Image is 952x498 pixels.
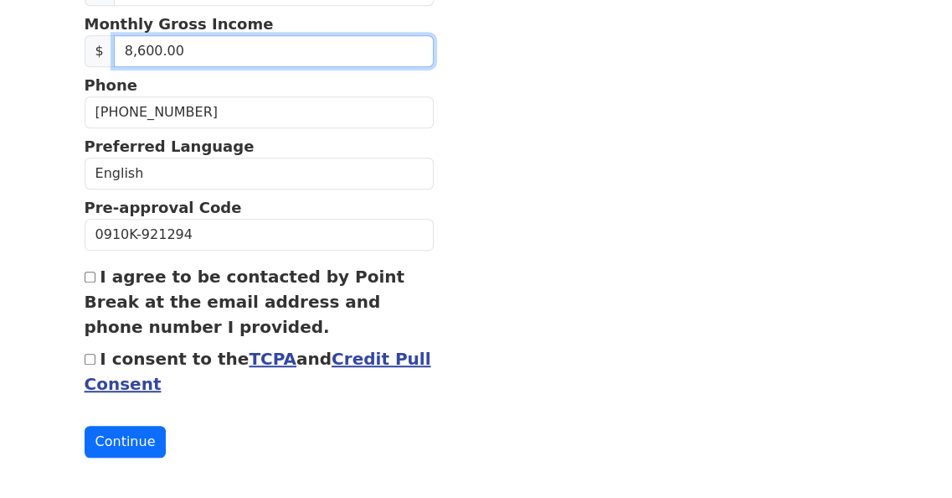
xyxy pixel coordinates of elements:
button: Continue [85,426,167,458]
label: I consent to the and [85,349,431,394]
p: Monthly Gross Income [85,13,434,35]
strong: Preferred Language [85,137,255,155]
label: I agree to be contacted by Point Break at the email address and phone number I provided. [85,267,405,337]
input: Phone [85,96,434,128]
span: $ [85,35,115,67]
strong: Pre-approval Code [85,199,242,216]
input: Pre-approval Code [85,219,434,251]
input: 0.00 [114,35,434,67]
strong: Phone [85,76,137,94]
a: TCPA [249,349,296,369]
